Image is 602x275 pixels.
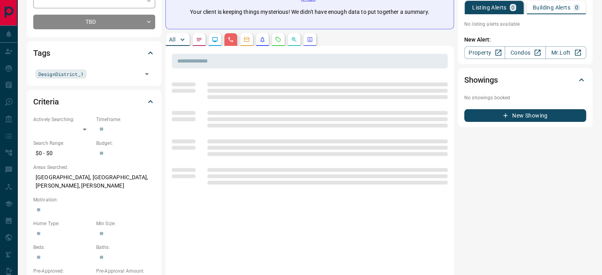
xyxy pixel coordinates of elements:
p: Budget: [96,140,155,147]
p: Baths: [96,244,155,251]
svg: Notes [196,36,202,43]
svg: Requests [275,36,281,43]
h2: Showings [464,74,498,86]
div: Criteria [33,92,155,111]
p: Your client is keeping things mysterious! We didn't have enough data to put together a summary. [190,8,429,16]
p: No showings booked [464,94,586,101]
p: Actively Searching: [33,116,92,123]
p: Min Size: [96,220,155,227]
svg: Listing Alerts [259,36,266,43]
p: Motivation: [33,196,155,203]
p: Beds: [33,244,92,251]
p: All [169,37,175,42]
p: Search Range: [33,140,92,147]
svg: Calls [228,36,234,43]
p: Timeframe: [96,116,155,123]
button: Open [141,68,152,80]
p: $0 - $0 [33,147,92,160]
p: No listing alerts available [464,21,586,28]
p: Home Type: [33,220,92,227]
p: Listing Alerts [472,5,507,10]
svg: Emails [243,36,250,43]
a: Property [464,46,505,59]
p: Pre-Approved: [33,267,92,275]
p: Pre-Approval Amount: [96,267,155,275]
h2: Criteria [33,95,59,108]
p: Building Alerts [533,5,570,10]
div: Showings [464,70,586,89]
svg: Lead Browsing Activity [212,36,218,43]
p: 0 [511,5,515,10]
p: New Alert: [464,36,586,44]
p: [GEOGRAPHIC_DATA], [GEOGRAPHIC_DATA], [PERSON_NAME], [PERSON_NAME] [33,171,155,192]
a: Mr.Loft [545,46,586,59]
span: DesignDistrict_1 [38,70,84,78]
svg: Opportunities [291,36,297,43]
div: Tags [33,44,155,63]
div: TBD [33,15,155,29]
svg: Agent Actions [307,36,313,43]
h2: Tags [33,47,50,59]
button: New Showing [464,109,586,122]
p: 0 [575,5,578,10]
p: Areas Searched: [33,164,155,171]
a: Condos [505,46,545,59]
